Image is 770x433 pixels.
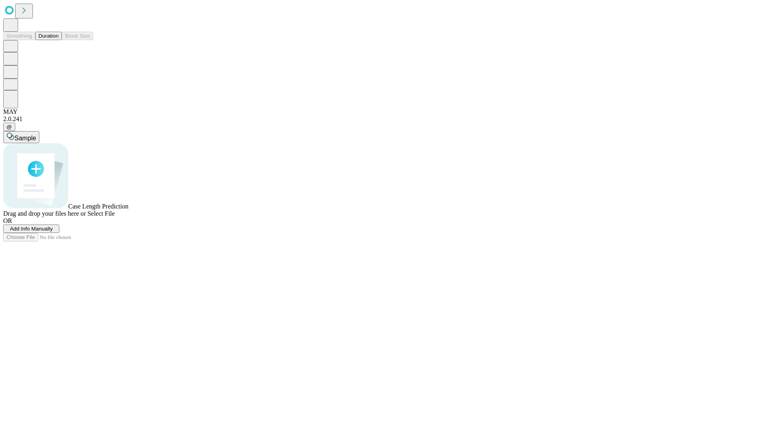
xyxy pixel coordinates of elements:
[10,226,53,232] span: Add Info Manually
[3,32,35,40] button: Smoothing
[3,225,59,233] button: Add Info Manually
[87,210,115,217] span: Select File
[3,123,15,131] button: @
[6,124,12,130] span: @
[3,115,767,123] div: 2.0.241
[14,135,36,142] span: Sample
[68,203,128,210] span: Case Length Prediction
[3,131,39,143] button: Sample
[3,217,12,224] span: OR
[3,108,767,115] div: MAY
[62,32,93,40] button: Block Size
[35,32,62,40] button: Duration
[3,210,86,217] span: Drag and drop your files here or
